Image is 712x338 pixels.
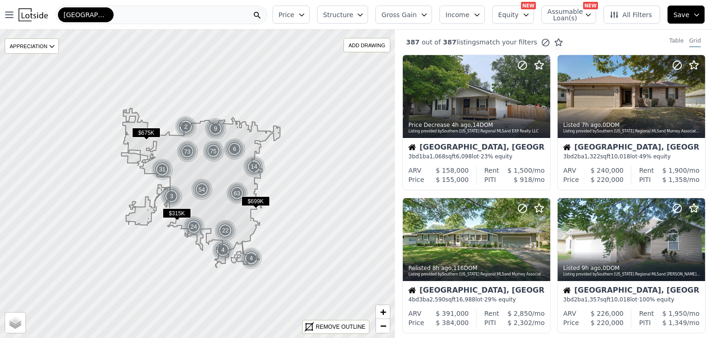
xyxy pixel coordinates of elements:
[456,153,471,160] span: 6,098
[610,153,630,160] span: 10,018
[176,140,199,163] div: 73
[408,272,546,277] div: Listing provided by Southern [US_STATE] Regional MLS and Murney Associates - Primrose
[654,166,699,175] div: /mo
[432,265,451,271] time: 2025-09-22 21:17
[484,175,496,184] div: PITI
[563,296,699,303] div: 3 bd 2 ba sqft lot · 100% equity
[436,167,469,174] span: $ 158,000
[639,309,654,318] div: Rent
[610,296,630,303] span: 10,018
[183,216,205,238] div: 24
[557,55,705,190] a: Listed 7h ago,0DOMListing provided bySouthern [US_STATE] Regional MLSand Murney Associates - Prim...
[132,128,160,138] span: $675K
[441,38,457,46] span: 387
[508,319,532,326] span: $ 2,302
[380,306,386,318] span: +
[151,158,174,181] img: g1.png
[430,296,445,303] span: 2,590
[243,156,265,178] div: 14
[508,167,532,174] span: $ 1,500
[484,309,499,318] div: Rent
[499,309,545,318] div: /mo
[689,37,701,47] div: Grid
[408,144,416,151] img: House
[176,140,200,163] img: g2.png
[381,10,417,19] span: Gross Gain
[190,178,214,201] img: g2.png
[436,176,469,183] span: $ 155,000
[445,10,470,19] span: Income
[563,309,576,318] div: ARV
[175,116,197,138] img: g1.png
[582,122,601,128] time: 2025-09-22 21:58
[214,219,236,242] div: 22
[591,319,623,326] span: $ 220,000
[563,129,700,134] div: Listing provided by Southern [US_STATE] Regional MLS and Murney Associates - Primrose
[132,128,160,141] div: $675K
[496,175,545,184] div: /mo
[344,38,390,52] div: ADD DRAWING
[563,153,699,160] div: 3 bd 2 ba sqft lot · 49% equity
[223,138,246,160] div: 6
[439,6,485,24] button: Income
[563,121,700,129] div: Listed , 0 DOM
[406,38,420,46] span: 387
[662,310,687,317] span: $ 1,950
[484,166,499,175] div: Rent
[496,318,545,327] div: /mo
[204,118,227,140] div: 9
[591,167,623,174] span: $ 240,000
[669,37,684,47] div: Table
[639,318,651,327] div: PITI
[316,323,365,331] div: REMOVE OUTLINE
[408,121,546,129] div: Price Decrease , 14 DOM
[5,313,25,333] a: Layers
[498,10,519,19] span: Equity
[484,318,496,327] div: PITI
[604,6,660,24] button: All Filters
[225,182,249,205] img: g2.png
[508,310,532,317] span: $ 2,850
[583,2,598,9] div: NEW
[160,185,183,207] div: 3
[212,239,234,261] div: 4
[376,305,390,319] a: Zoom in
[64,10,108,19] span: [GEOGRAPHIC_DATA]
[408,309,421,318] div: ARV
[563,166,576,175] div: ARV
[243,156,266,178] img: g1.png
[408,318,424,327] div: Price
[436,319,469,326] span: $ 384,000
[563,287,699,296] div: [GEOGRAPHIC_DATA], [GEOGRAPHIC_DATA]
[456,296,475,303] span: 16,988
[279,10,294,19] span: Price
[408,129,546,134] div: Listing provided by Southern [US_STATE] Regional MLS and EXP Realty LLC
[408,144,545,153] div: [GEOGRAPHIC_DATA], [GEOGRAPHIC_DATA]
[240,247,262,269] div: 4
[563,144,571,151] img: House
[514,176,532,183] span: $ 918
[408,264,546,272] div: Relisted , 116 DOM
[242,196,270,206] span: $699K
[214,219,237,242] img: g1.png
[163,208,191,222] div: $315K
[183,216,205,238] img: g1.png
[667,6,705,24] button: Save
[591,176,623,183] span: $ 220,000
[591,310,623,317] span: $ 226,000
[395,38,563,47] div: out of listings
[242,196,270,210] div: $699K
[662,167,687,174] span: $ 1,900
[223,138,246,160] img: g1.png
[610,10,652,19] span: All Filters
[160,185,183,207] img: g1.png
[19,8,48,21] img: Lotside
[651,318,699,327] div: /mo
[499,166,545,175] div: /mo
[563,272,700,277] div: Listing provided by Southern [US_STATE] Regional MLS and [PERSON_NAME] Properties LLC
[557,198,705,333] a: Listed 9h ago,0DOMListing provided bySouthern [US_STATE] Regional MLSand [PERSON_NAME] Properties...
[380,320,386,332] span: −
[479,38,537,47] span: match your filters
[547,8,577,21] span: Assumable Loan(s)
[651,175,699,184] div: /mo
